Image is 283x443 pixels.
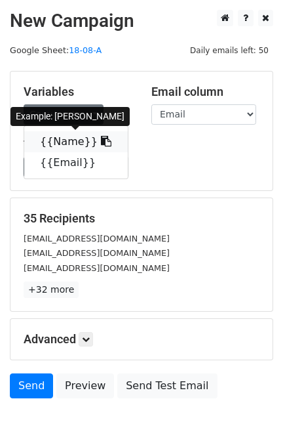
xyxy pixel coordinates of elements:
h5: 35 Recipients [24,211,259,226]
a: Daily emails left: 50 [185,45,273,55]
h5: Email column [151,85,259,99]
small: [EMAIL_ADDRESS][DOMAIN_NAME] [24,248,170,258]
iframe: Chat Widget [217,380,283,443]
a: Preview [56,373,114,398]
h5: Variables [24,85,132,99]
small: [EMAIL_ADDRESS][DOMAIN_NAME] [24,234,170,243]
span: Daily emails left: 50 [185,43,273,58]
a: 18-08-A [69,45,102,55]
small: [EMAIL_ADDRESS][DOMAIN_NAME] [24,263,170,273]
a: Send [10,373,53,398]
small: Google Sheet: [10,45,102,55]
h5: Advanced [24,332,259,347]
div: Example: [PERSON_NAME] [10,107,130,126]
a: {{Name}} [24,131,128,152]
a: +32 more [24,282,79,298]
a: {{Email}} [24,152,128,173]
a: Send Test Email [117,373,217,398]
h2: New Campaign [10,10,273,32]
